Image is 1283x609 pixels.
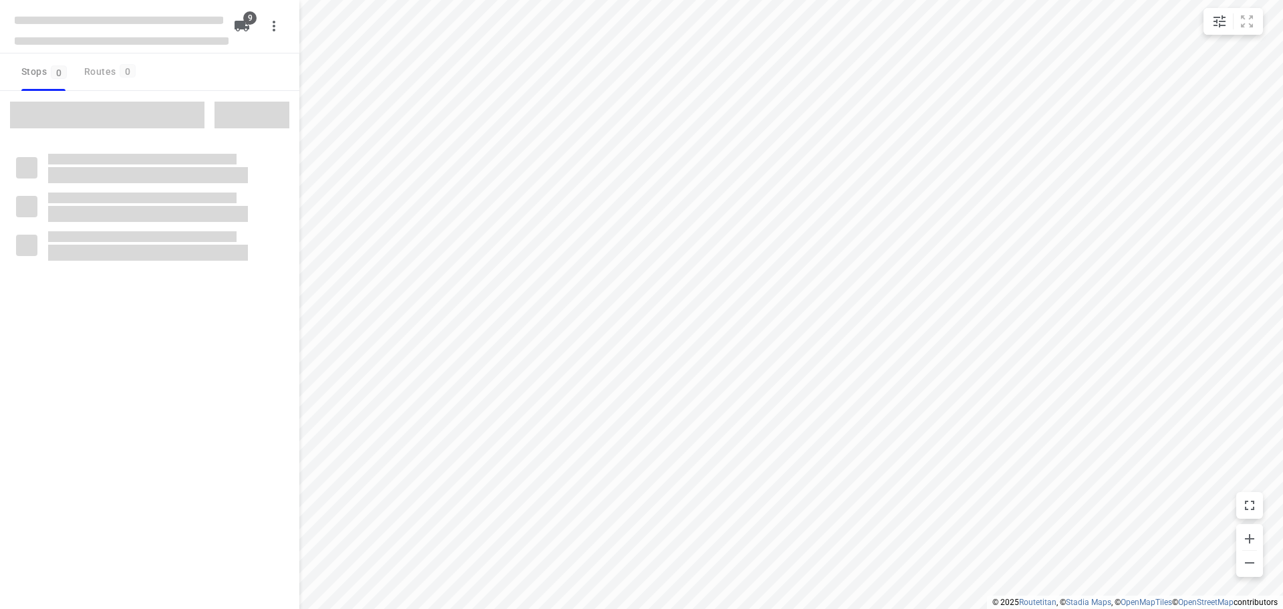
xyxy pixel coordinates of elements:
[992,598,1278,607] li: © 2025 , © , © © contributors
[1019,598,1056,607] a: Routetitan
[1203,8,1263,35] div: small contained button group
[1121,598,1172,607] a: OpenMapTiles
[1178,598,1234,607] a: OpenStreetMap
[1206,8,1233,35] button: Map settings
[1066,598,1111,607] a: Stadia Maps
